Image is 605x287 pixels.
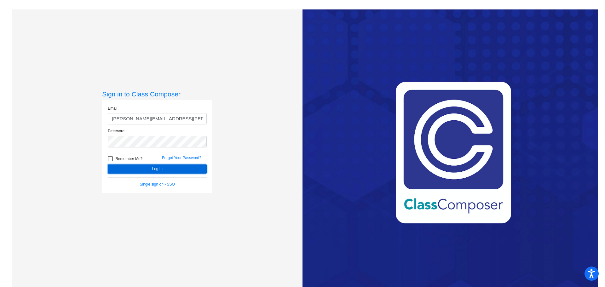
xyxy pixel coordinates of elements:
[108,164,207,174] button: Log In
[115,155,142,163] span: Remember Me?
[102,90,212,98] h3: Sign in to Class Composer
[162,156,201,160] a: Forgot Your Password?
[108,106,117,111] label: Email
[108,128,124,134] label: Password
[140,182,175,187] a: Single sign on - SSO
